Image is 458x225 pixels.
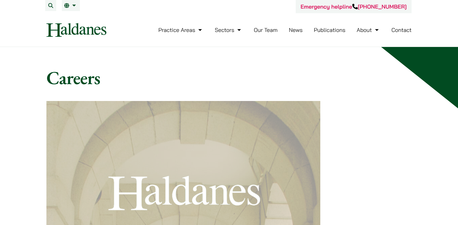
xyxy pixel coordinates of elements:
h1: Careers [46,67,412,89]
a: Emergency helpline[PHONE_NUMBER] [301,3,407,10]
a: Contact [391,26,412,33]
a: EN [64,3,77,8]
a: Publications [314,26,345,33]
a: News [289,26,303,33]
a: About [357,26,380,33]
img: Logo of Haldanes [46,23,106,37]
a: Sectors [215,26,243,33]
a: Practice Areas [158,26,203,33]
a: Our Team [254,26,278,33]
